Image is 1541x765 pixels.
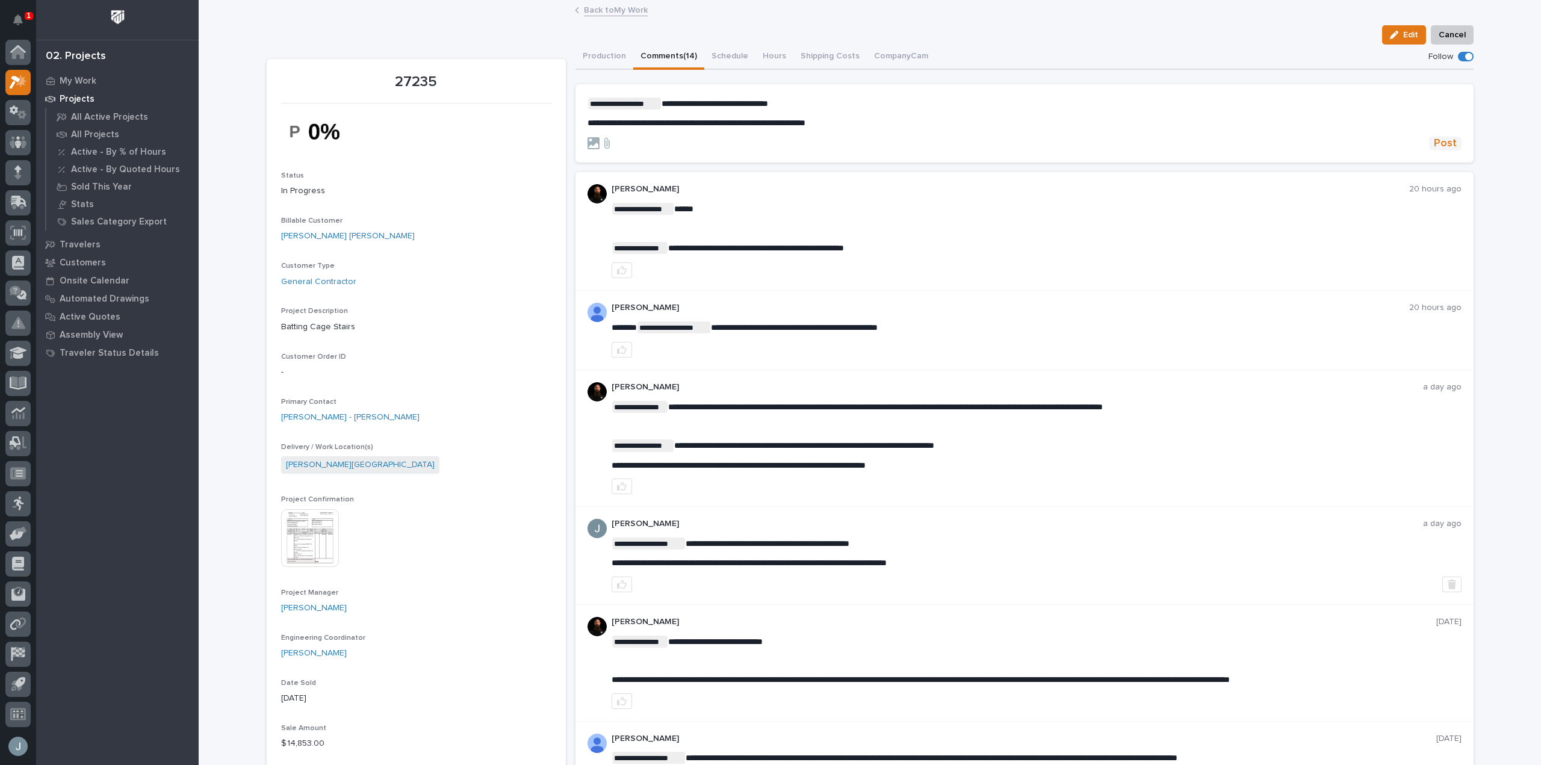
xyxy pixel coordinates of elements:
button: like this post [612,342,632,358]
a: Sales Category Export [46,213,199,230]
span: Engineering Coordinator [281,634,365,642]
button: Schedule [704,45,755,70]
p: All Active Projects [71,112,148,123]
p: Projects [60,94,95,105]
p: All Projects [71,129,119,140]
p: Active - By % of Hours [71,147,166,158]
div: 02. Projects [46,50,106,63]
p: a day ago [1423,519,1462,529]
button: Delete post [1442,577,1462,592]
button: like this post [612,262,632,278]
a: Back toMy Work [584,2,648,16]
span: Sale Amount [281,725,326,732]
p: [PERSON_NAME] [612,617,1436,627]
button: Notifications [5,7,31,33]
div: Notifications1 [15,14,31,34]
button: Comments (14) [633,45,704,70]
button: Cancel [1431,25,1474,45]
a: [PERSON_NAME] [281,647,347,660]
p: Batting Cage Stairs [281,321,551,333]
button: Hours [755,45,793,70]
a: General Contractor [281,276,356,288]
a: [PERSON_NAME] [281,602,347,615]
button: users-avatar [5,734,31,759]
p: Active - By Quoted Hours [71,164,180,175]
span: Billable Customer [281,217,343,225]
p: Stats [71,199,94,210]
span: Post [1434,137,1457,150]
span: Project Confirmation [281,496,354,503]
p: Traveler Status Details [60,348,159,359]
span: Project Description [281,308,348,315]
img: zmKUmRVDQjmBLfnAs97p [588,184,607,203]
a: Projects [36,90,199,108]
a: [PERSON_NAME] [PERSON_NAME] [281,230,415,243]
p: My Work [60,76,96,87]
p: Active Quotes [60,312,120,323]
p: Customers [60,258,106,268]
span: Edit [1403,29,1418,40]
span: Project Manager [281,589,338,596]
p: a day ago [1423,382,1462,392]
a: [PERSON_NAME][GEOGRAPHIC_DATA] [286,459,435,471]
a: Onsite Calendar [36,271,199,290]
a: Active - By % of Hours [46,143,199,160]
span: Customer Order ID [281,353,346,361]
p: 20 hours ago [1409,184,1462,194]
a: Customers [36,253,199,271]
button: like this post [612,577,632,592]
img: AOh14GhUnP333BqRmXh-vZ-TpYZQaFVsuOFmGre8SRZf2A=s96-c [588,734,607,753]
p: [PERSON_NAME] [612,734,1436,744]
p: [PERSON_NAME] [612,303,1409,313]
a: Travelers [36,235,199,253]
span: Delivery / Work Location(s) [281,444,373,451]
a: Sold This Year [46,178,199,195]
p: [DATE] [281,692,551,705]
p: [DATE] [1436,617,1462,627]
p: [DATE] [1436,734,1462,744]
p: Sold This Year [71,182,132,193]
a: Traveler Status Details [36,344,199,362]
button: Post [1429,137,1462,150]
p: 27235 [281,73,551,91]
img: AOh14GhUnP333BqRmXh-vZ-TpYZQaFVsuOFmGre8SRZf2A=s96-c [588,303,607,322]
p: 20 hours ago [1409,303,1462,313]
button: like this post [612,479,632,494]
p: [PERSON_NAME] [612,519,1423,529]
img: Workspace Logo [107,6,129,28]
img: ACg8ocIJHU6JEmo4GV-3KL6HuSvSpWhSGqG5DdxF6tKpN6m2=s96-c [588,519,607,538]
p: $ 14,853.00 [281,737,551,750]
span: Status [281,172,304,179]
p: - [281,366,551,379]
p: [PERSON_NAME] [612,184,1409,194]
span: Cancel [1439,28,1466,42]
span: Primary Contact [281,398,336,406]
a: [PERSON_NAME] - [PERSON_NAME] [281,411,420,424]
p: Assembly View [60,330,123,341]
a: Active Quotes [36,308,199,326]
a: All Active Projects [46,108,199,125]
p: Travelers [60,240,101,250]
span: Date Sold [281,680,316,687]
img: xwXLkIhnO4KCxoaSkrf8u5hUpWwr6nvnqnR0yvFu6_o [281,111,371,152]
p: Follow [1428,52,1453,62]
button: Production [575,45,633,70]
p: Sales Category Export [71,217,167,228]
button: CompanyCam [867,45,935,70]
img: zmKUmRVDQjmBLfnAs97p [588,382,607,401]
p: [PERSON_NAME] [612,382,1423,392]
a: My Work [36,72,199,90]
p: Onsite Calendar [60,276,129,286]
a: Assembly View [36,326,199,344]
button: Edit [1382,25,1426,45]
img: zmKUmRVDQjmBLfnAs97p [588,617,607,636]
p: Automated Drawings [60,294,149,305]
button: like this post [612,693,632,709]
a: All Projects [46,126,199,143]
a: Active - By Quoted Hours [46,161,199,178]
a: Stats [46,196,199,212]
span: Customer Type [281,262,335,270]
p: In Progress [281,185,551,197]
button: Shipping Costs [793,45,867,70]
a: Automated Drawings [36,290,199,308]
